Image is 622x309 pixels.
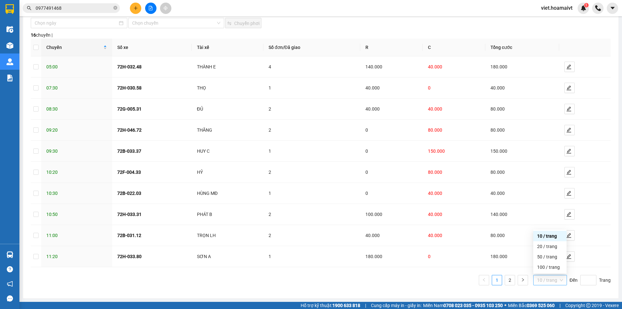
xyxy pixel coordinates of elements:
span: 40.000 [490,191,505,196]
span: caret-down [610,5,616,11]
span: edit [565,149,574,154]
span: 80.000 [490,106,505,112]
span: TRỌN LH [197,233,216,238]
strong: 16 [31,32,36,38]
span: 1 [269,191,271,196]
button: edit [564,251,575,262]
span: 40.000 [428,106,442,112]
span: 10:20 [46,170,58,175]
span: question-circle [7,266,13,272]
span: file-add [148,6,153,10]
a: 2 [505,275,515,285]
span: 0 [365,149,368,154]
button: swapChuyển phơi [225,18,261,28]
span: edit [565,127,574,133]
li: Trang Kế [518,275,528,285]
div: Tổng cước [490,44,554,51]
span: 2 [269,170,271,175]
span: | [365,302,366,309]
span: close-circle [113,5,117,11]
span: edit [565,254,574,259]
button: caret-down [607,3,618,14]
div: Số xe [117,44,187,51]
span: edit [565,85,574,90]
span: 0 [365,170,368,175]
span: viet.hoamaivt [536,4,578,12]
span: 0 [428,85,431,90]
span: close-circle [113,6,117,10]
img: warehouse-icon [6,26,13,33]
span: message [7,295,13,302]
div: Số đơn/Đã giao [269,44,355,51]
strong: 72H-033.80 [117,254,142,259]
span: 100.000 [365,212,382,217]
span: Miền Bắc [508,302,555,309]
strong: 72H-030.58 [117,85,142,90]
span: 40.000 [428,64,442,69]
span: 1 [585,3,587,7]
div: 10 / trang [537,232,563,240]
span: HÙNG MĐ [197,191,218,196]
span: 40.000 [428,233,442,238]
div: 50 / trang [537,253,563,260]
input: Trang [580,275,596,285]
span: ⚪️ [504,304,506,307]
div: 100 / trang [537,264,563,271]
span: 1 [269,254,271,259]
span: edit [565,212,574,217]
span: 80.000 [490,233,505,238]
button: right [518,275,528,285]
div: Tài xế [197,44,258,51]
span: 40.000 [428,191,442,196]
img: phone-icon [595,5,601,11]
span: 09:20 [46,127,58,133]
span: copyright [586,303,591,308]
span: 40.000 [490,85,505,90]
span: 40.000 [365,233,380,238]
div: 20 / trang [533,241,567,252]
strong: 72H-033.31 [117,212,142,217]
span: Miền Nam [423,302,503,309]
img: warehouse-icon [6,251,13,258]
span: 11:20 [46,254,58,259]
img: logo-vxr [6,4,14,14]
button: edit [564,230,575,241]
strong: 72H-032.48 [117,64,142,69]
div: Chuyến [46,44,102,51]
span: 80.000 [428,127,442,133]
strong: 72B-031.12 [117,233,141,238]
span: 140.000 [365,64,382,69]
span: search [27,6,31,10]
div: kích thước trang [533,275,567,285]
img: warehouse-icon [6,58,13,65]
span: edit [565,191,574,196]
span: THĂNG [197,127,212,133]
li: 1 [492,275,502,285]
span: ĐỦ [197,106,203,112]
div: 50 / trang [533,252,567,262]
span: 0 [428,254,431,259]
div: 20 / trang [537,243,563,250]
strong: 0369 525 060 [527,303,555,308]
span: right [521,278,525,282]
button: edit [564,83,575,93]
span: 1 [269,149,271,154]
span: 10:50 [46,212,58,217]
button: left [479,275,489,285]
strong: 1900 633 818 [332,303,360,308]
span: 4 [269,64,271,69]
button: edit [564,125,575,135]
span: 1 [269,85,271,90]
span: 80.000 [490,127,505,133]
strong: 72B-022.03 [117,191,141,196]
span: THỌ [197,85,206,90]
span: 40.000 [365,85,380,90]
span: 80.000 [490,170,505,175]
span: 150.000 [490,149,507,154]
span: 2 [269,212,271,217]
input: Chọn ngày [35,19,118,27]
button: edit [564,209,575,220]
span: aim [163,6,168,10]
span: THÀNH E [197,64,216,69]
